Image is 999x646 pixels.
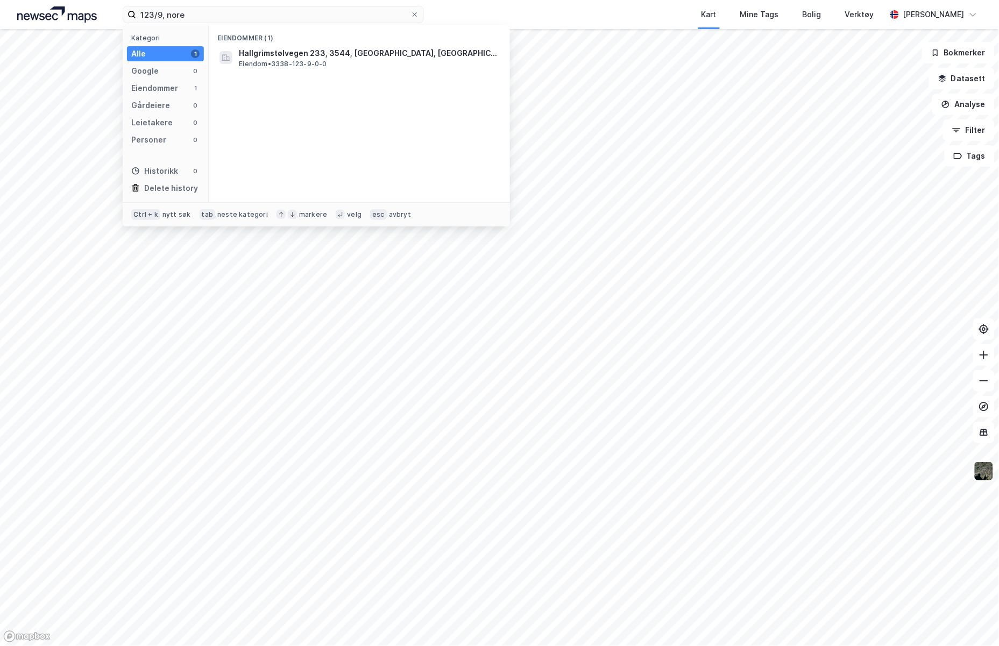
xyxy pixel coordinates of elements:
[131,133,166,146] div: Personer
[239,47,497,60] span: Hallgrimstølvegen 233, 3544, [GEOGRAPHIC_DATA], [GEOGRAPHIC_DATA] OG [GEOGRAPHIC_DATA]
[299,210,327,219] div: markere
[370,209,387,220] div: esc
[803,8,821,21] div: Bolig
[903,8,965,21] div: [PERSON_NAME]
[217,210,268,219] div: neste kategori
[17,6,97,23] img: logo.a4113a55bc3d86da70a041830d287a7e.svg
[144,182,198,195] div: Delete history
[200,209,216,220] div: tab
[131,34,204,42] div: Kategori
[974,461,994,481] img: 9k=
[347,210,362,219] div: velg
[702,8,717,21] div: Kart
[162,210,191,219] div: nytt søk
[389,210,411,219] div: avbryt
[3,630,51,643] a: Mapbox homepage
[136,6,410,23] input: Søk på adresse, matrikkel, gårdeiere, leietakere eller personer
[922,42,995,63] button: Bokmerker
[191,49,200,58] div: 1
[929,68,995,89] button: Datasett
[945,145,995,167] button: Tags
[191,136,200,144] div: 0
[740,8,779,21] div: Mine Tags
[191,101,200,110] div: 0
[845,8,874,21] div: Verktøy
[209,25,510,45] div: Eiendommer (1)
[945,594,999,646] iframe: Chat Widget
[131,99,170,112] div: Gårdeiere
[131,209,160,220] div: Ctrl + k
[932,94,995,115] button: Analyse
[131,47,146,60] div: Alle
[239,60,327,68] span: Eiendom • 3338-123-9-0-0
[943,119,995,141] button: Filter
[191,84,200,93] div: 1
[191,67,200,75] div: 0
[131,116,173,129] div: Leietakere
[131,82,178,95] div: Eiendommer
[131,65,159,77] div: Google
[131,165,178,178] div: Historikk
[191,118,200,127] div: 0
[191,167,200,175] div: 0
